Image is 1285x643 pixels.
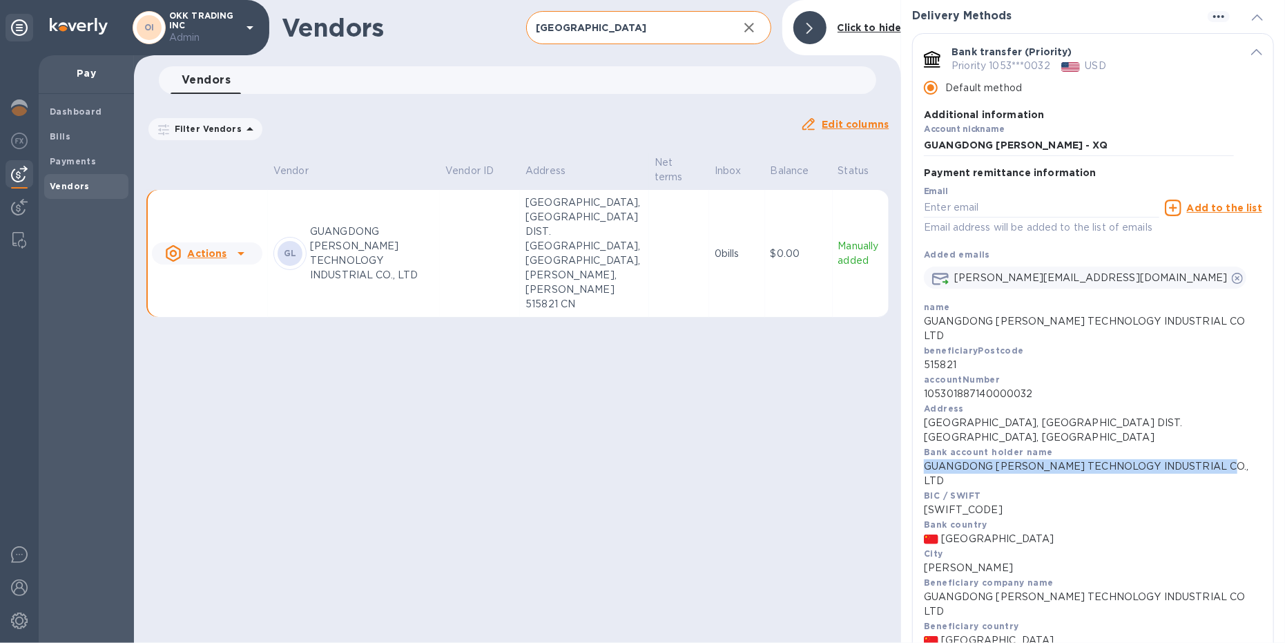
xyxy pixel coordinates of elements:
p: [GEOGRAPHIC_DATA], [GEOGRAPHIC_DATA] DIST. [GEOGRAPHIC_DATA], [GEOGRAPHIC_DATA] [924,416,1262,445]
p: GUANGDONG [PERSON_NAME] TECHNOLOGY INDUSTRIAL CO LTD [924,590,1262,619]
span: Vendor ID [445,164,512,178]
span: Address [525,164,583,178]
p: $0.00 [771,247,827,261]
b: Bank country [924,519,987,530]
h3: Delivery Methods [912,10,1012,23]
p: 515821 [924,358,1262,372]
b: City [924,548,943,559]
p: GUANGDONG [PERSON_NAME] TECHNOLOGY INDUSTRIAL CO., LTD [310,224,434,282]
b: GL [284,248,297,258]
p: [SWIFT_CODE] [924,503,1262,517]
p: Additional information [924,108,1234,122]
b: Beneficiary company name [924,577,1054,588]
h1: Vendors [282,13,526,42]
input: Enter account nickname [924,135,1234,156]
img: Foreign exchange [11,133,28,149]
p: 105301887140000032 [924,387,1262,401]
p: Bank transfer (Priority) [951,45,1072,59]
b: Click to hide [838,22,902,33]
span: Net terms [655,155,704,184]
p: [GEOGRAPHIC_DATA], [GEOGRAPHIC_DATA] DIST. [GEOGRAPHIC_DATA], [GEOGRAPHIC_DATA], [PERSON_NAME], [... [525,195,644,311]
b: Payments [50,156,96,166]
p: [PERSON_NAME][EMAIL_ADDRESS][DOMAIN_NAME] [954,271,1227,285]
b: Bank account holder name [924,447,1053,457]
b: name [924,302,950,312]
label: Email [924,187,948,195]
label: Account nickname [924,126,1005,134]
u: Actions [187,248,226,259]
div: Unpin categories [6,14,33,41]
p: OKK TRADING INC [169,11,238,45]
span: [GEOGRAPHIC_DATA] [941,532,1054,546]
b: Dashboard [50,106,102,117]
p: Payment remittance information [924,166,1096,180]
img: Logo [50,18,108,35]
u: Edit columns [822,119,889,130]
img: USD [1061,62,1080,72]
div: [PERSON_NAME][EMAIL_ADDRESS][DOMAIN_NAME] [924,267,1246,289]
p: USD [1085,59,1106,73]
b: Added emails [924,249,990,260]
p: Email address will be added to the list of emails [924,220,1159,236]
b: Vendors [50,181,90,191]
b: beneficiaryPostcode [924,345,1024,356]
p: Balance [771,164,809,178]
span: Inbox [715,164,760,178]
p: Net terms [655,155,686,184]
span: Vendor [273,164,327,178]
b: Address [924,403,964,414]
b: Bills [50,131,70,142]
p: Admin [169,30,238,45]
span: Vendors [182,70,231,90]
p: GUANGDONG [PERSON_NAME] TECHNOLOGY INDUSTRIAL CO LTD [924,314,1262,343]
b: OI [144,22,155,32]
input: Enter email [924,198,1159,218]
p: Vendor ID [445,164,494,178]
img: CN [924,535,938,544]
p: Vendor [273,164,309,178]
p: 0 bills [715,247,760,261]
u: Add to the list [1187,202,1262,213]
p: Priority 1053***0032 [951,59,1050,73]
p: Filter Vendors [169,123,242,135]
b: BIC / SWIFT [924,490,980,501]
p: Default method [945,81,1022,95]
span: Balance [771,164,827,178]
p: Manually added [838,239,884,268]
p: Pay [50,66,123,80]
b: accountNumber [924,374,1000,385]
p: Address [525,164,566,178]
p: GUANGDONG [PERSON_NAME] TECHNOLOGY INDUSTRIAL CO., LTD [924,459,1262,488]
p: [PERSON_NAME] [924,561,1262,575]
p: Status [838,164,869,178]
p: Inbox [715,164,742,178]
b: Beneficiary country [924,621,1019,631]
